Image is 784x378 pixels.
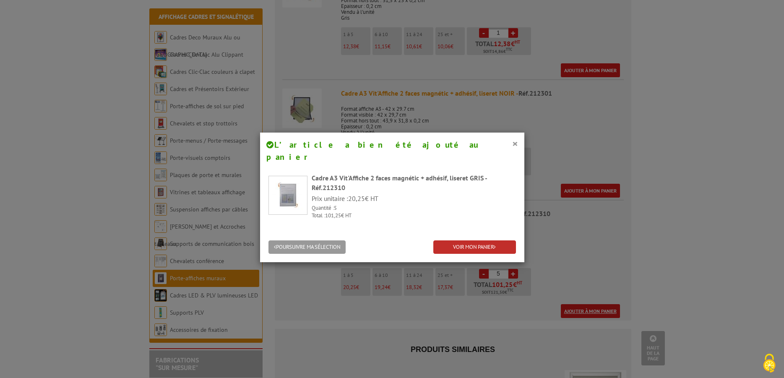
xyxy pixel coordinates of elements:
[312,183,345,192] span: Réf.212310
[266,139,518,163] h4: L’article a bien été ajouté au panier
[325,212,341,219] span: 101,25
[268,240,346,254] button: POURSUIVRE MA SÉLECTION
[512,138,518,149] button: ×
[433,240,516,254] a: VOIR MON PANIER
[334,204,337,211] span: 5
[312,212,516,220] p: Total : € HT
[312,204,516,212] p: Quantité :
[312,194,516,203] p: Prix unitaire : € HT
[759,353,780,374] img: Cookies (fenêtre modale)
[348,194,365,203] span: 20,25
[755,349,784,378] button: Cookies (fenêtre modale)
[312,173,516,193] div: Cadre A3 Vit'Affiche 2 faces magnétic + adhésif, liseret GRIS -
